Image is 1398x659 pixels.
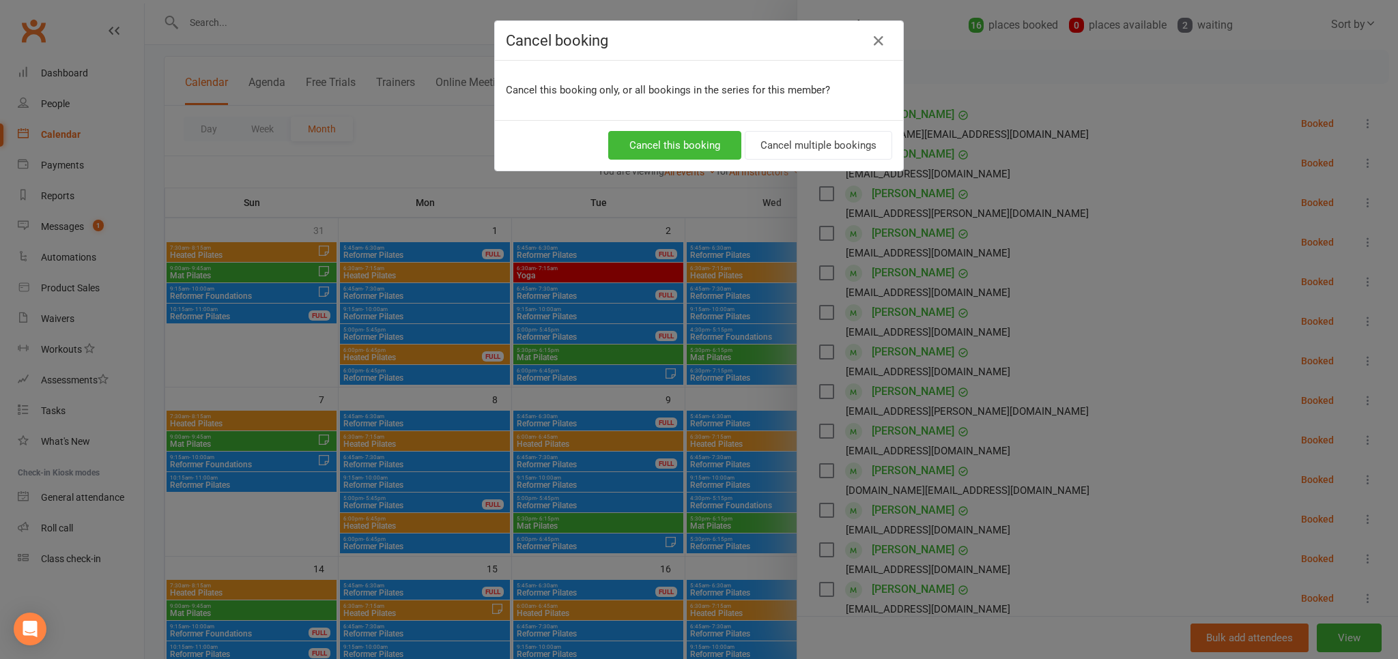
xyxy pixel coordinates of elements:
h4: Cancel booking [506,32,892,49]
button: Close [868,30,889,52]
p: Cancel this booking only, or all bookings in the series for this member? [506,82,892,98]
div: Open Intercom Messenger [14,613,46,645]
button: Cancel this booking [608,131,741,160]
button: Cancel multiple bookings [745,131,892,160]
